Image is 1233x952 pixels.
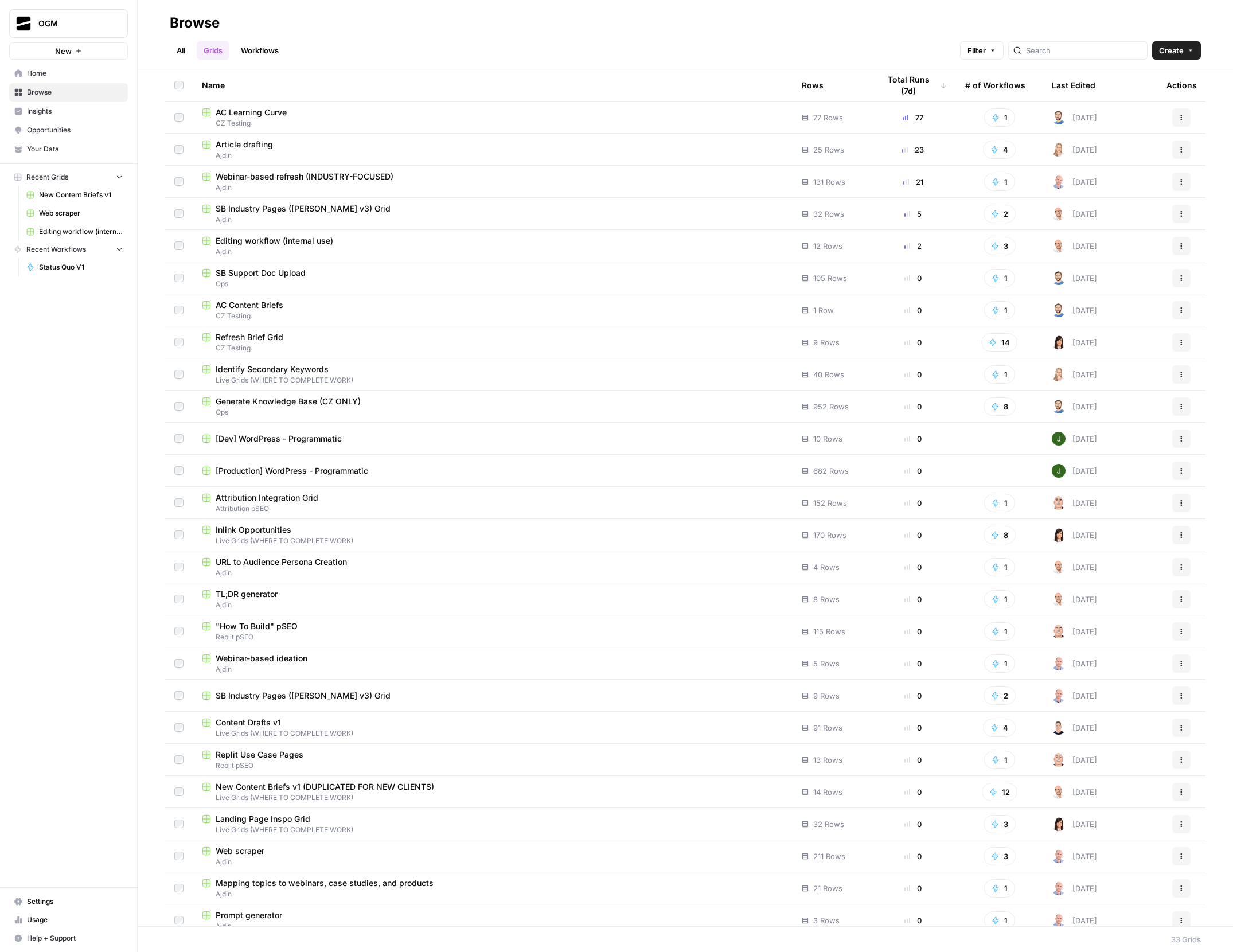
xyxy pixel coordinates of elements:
img: 4tx75zylyv1pt3lh6v9ok7bbf875 [1052,657,1066,670]
div: 0 [879,786,947,798]
button: 12 [982,783,1017,801]
span: 91 Rows [813,722,842,733]
button: 4 [983,141,1016,159]
div: 0 [879,722,947,733]
span: Ajdin [202,568,783,578]
div: [DATE] [1052,111,1097,124]
span: Live Grids (WHERE TO COMPLETE WORK) [202,825,783,835]
span: Content Drafts v1 [216,717,281,728]
span: 13 Rows [813,754,842,766]
a: Web scraper [21,204,128,223]
a: Inlink OpportunitiesLive Grids (WHERE TO COMPLETE WORK) [202,524,783,546]
div: [DATE] [1052,432,1097,446]
a: AC Learning CurveCZ Testing [202,107,783,128]
img: 6mn3t1u10swa0r3h7s7stz6i176n [1052,496,1066,510]
div: 21 [879,176,947,188]
span: Ajdin [202,182,783,193]
img: 5v0yozua856dyxnw4lpcp45mgmzh [1052,464,1066,478]
div: 0 [879,690,947,701]
a: Content Drafts v1Live Grids (WHERE TO COMPLETE WORK) [202,717,783,739]
span: Replit pSEO [202,632,783,642]
img: 188iwuyvzfh3ydj1fgy9ywkpn8q3 [1052,592,1066,606]
span: Ajdin [202,247,783,257]
button: New [9,42,128,60]
div: [DATE] [1052,303,1097,317]
div: # of Workflows [965,69,1025,101]
a: Attribution Integration GridAttribution pSEO [202,492,783,514]
a: Prompt generatorAjdin [202,910,783,931]
span: 8 Rows [813,594,840,605]
img: jp8kszkhuej7s1u2b4qg7jtqk2xf [1052,335,1066,349]
span: Generate Knowledge Base (CZ ONLY) [216,396,361,407]
span: Recent Workflows [26,244,86,255]
div: 0 [879,465,947,477]
img: 188iwuyvzfh3ydj1fgy9ywkpn8q3 [1052,239,1066,253]
span: Usage [27,915,123,925]
span: Live Grids (WHERE TO COMPLETE WORK) [202,375,783,385]
button: 14 [981,333,1017,352]
span: Article drafting [216,139,273,150]
button: 1 [984,301,1015,319]
div: [DATE] [1052,849,1097,863]
span: 21 Rows [813,883,842,894]
span: Ajdin [202,600,783,610]
img: 188iwuyvzfh3ydj1fgy9ywkpn8q3 [1052,785,1066,799]
a: Replit Use Case PagesReplit pSEO [202,749,783,771]
div: 0 [879,594,947,605]
div: [DATE] [1052,271,1097,285]
a: [Dev] WordPress - Programmatic [202,433,783,444]
span: TL;DR generator [216,588,278,600]
a: Workflows [234,41,286,60]
span: Browse [27,87,123,97]
span: 5 Rows [813,658,840,669]
div: [DATE] [1052,560,1097,574]
div: [DATE] [1052,689,1097,703]
div: 0 [879,497,947,509]
img: 6mn3t1u10swa0r3h7s7stz6i176n [1052,753,1066,767]
span: Opportunities [27,125,123,135]
span: OGM [38,18,108,29]
span: Web scraper [39,208,123,219]
div: [DATE] [1052,817,1097,831]
button: Workspace: OGM [9,9,128,38]
div: 0 [879,626,947,637]
img: 4tx75zylyv1pt3lh6v9ok7bbf875 [1052,689,1066,703]
span: Your Data [27,144,123,154]
span: Ajdin [202,857,783,867]
div: 0 [879,433,947,444]
div: Last Edited [1052,69,1095,101]
div: 0 [879,658,947,669]
a: New Content Briefs v1 (DUPLICATED FOR NEW CLIENTS)Live Grids (WHERE TO COMPLETE WORK) [202,781,783,803]
img: jp8kszkhuej7s1u2b4qg7jtqk2xf [1052,817,1066,831]
a: Identify Secondary KeywordsLive Grids (WHERE TO COMPLETE WORK) [202,364,783,385]
button: 1 [984,365,1015,384]
img: 5v0yozua856dyxnw4lpcp45mgmzh [1052,432,1066,446]
div: [DATE] [1052,335,1097,349]
span: 682 Rows [813,465,849,477]
span: Live Grids (WHERE TO COMPLETE WORK) [202,793,783,803]
img: 6mn3t1u10swa0r3h7s7stz6i176n [1052,625,1066,638]
button: 1 [984,879,1015,898]
a: Opportunities [9,121,128,139]
span: Webinar-based ideation [216,653,307,664]
button: Recent Grids [9,169,128,186]
button: 3 [984,237,1016,255]
button: 1 [984,751,1015,769]
div: 0 [879,305,947,316]
span: Settings [27,896,123,907]
a: Your Data [9,140,128,158]
button: 3 [984,815,1016,833]
span: 170 Rows [813,529,846,541]
div: [DATE] [1052,496,1097,510]
span: AC Content Briefs [216,299,283,311]
button: Filter [960,41,1004,60]
span: CZ Testing [202,118,783,128]
div: 0 [879,754,947,766]
span: 952 Rows [813,401,849,412]
div: Rows [802,69,824,101]
span: Ajdin [202,664,783,674]
img: OGM Logo [13,13,34,34]
div: [DATE] [1052,753,1097,767]
button: Help + Support [9,929,128,947]
span: 14 Rows [813,786,842,798]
